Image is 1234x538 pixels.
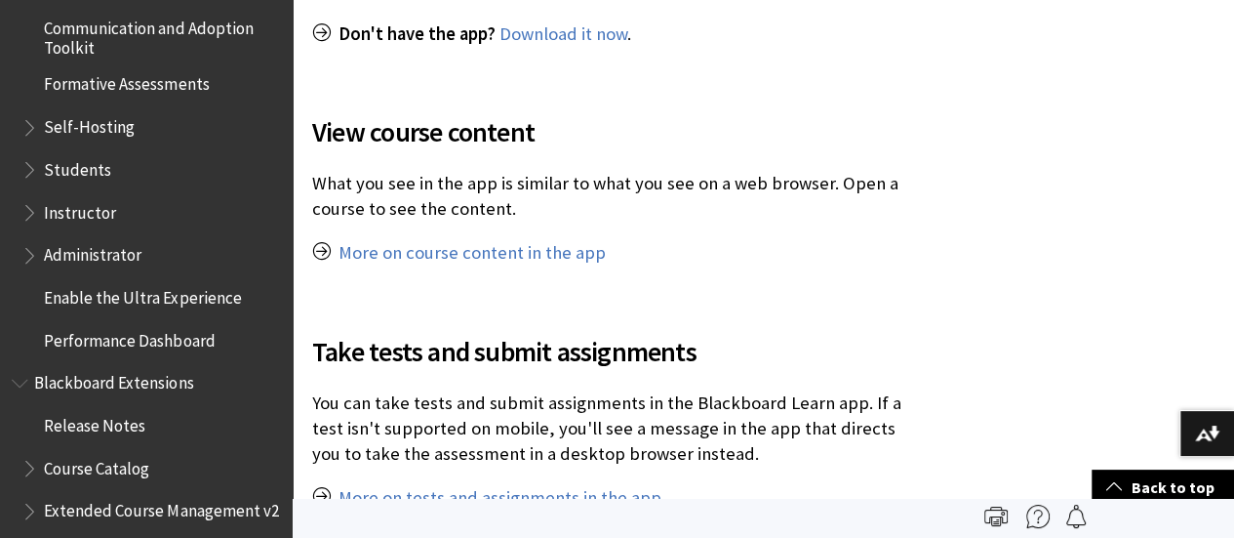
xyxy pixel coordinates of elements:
span: View course content [312,111,926,152]
a: Back to top [1092,470,1234,506]
span: Take tests and submit assignments [312,331,926,372]
span: Don't have the app? [338,22,496,45]
span: Enable the Ultra Experience [44,280,241,307]
span: Self-Hosting [44,110,135,137]
span: Release Notes [44,408,145,435]
p: What you see in the app is similar to what you see on a web browser. Open a course to see the con... [312,171,926,222]
span: Blackboard Extensions [34,366,193,393]
img: Follow this page [1064,505,1088,528]
span: Formative Assessments [44,67,209,94]
p: You can take tests and submit assignments in the Blackboard Learn app. If a test isn't supported ... [312,391,926,468]
span: Administrator [44,238,141,265]
span: Instructor [44,195,116,222]
a: Download it now [499,22,627,46]
a: More on course content in the app [338,241,606,265]
img: More help [1026,505,1050,528]
span: Communication and Adoption Toolkit [44,12,279,58]
a: More on tests and assignments in the app [338,486,661,510]
p: . [312,21,926,47]
span: Extended Course Management v2 [44,494,278,520]
span: Performance Dashboard [44,323,215,350]
span: Course Catalog [44,451,149,477]
img: Print [984,505,1008,528]
span: Students [44,152,111,179]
